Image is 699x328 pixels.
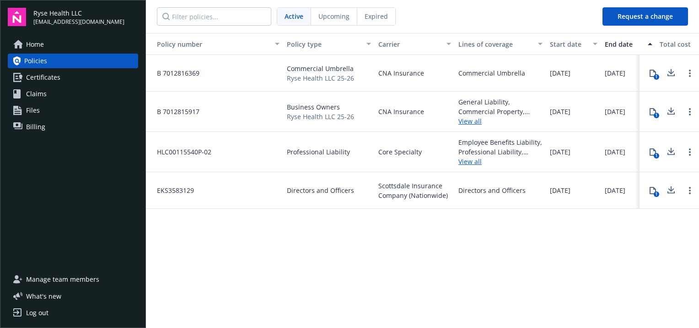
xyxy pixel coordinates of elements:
button: Ryse Health LLC[EMAIL_ADDRESS][DOMAIN_NAME] [33,8,138,26]
span: Ryse Health LLC 25-26 [287,73,354,83]
a: Billing [8,120,138,134]
span: [EMAIL_ADDRESS][DOMAIN_NAME] [33,18,124,26]
input: Filter policies... [157,7,271,26]
div: Policy type [287,39,361,49]
div: Toggle SortBy [150,39,269,49]
img: navigator-logo.svg [8,8,26,26]
div: Directors and Officers [458,186,526,195]
a: Policies [8,54,138,68]
span: [DATE] [550,107,570,116]
span: CNA Insurance [378,107,424,116]
span: Home [26,37,44,52]
div: Start date [550,39,587,49]
span: B 7012816369 [150,68,199,78]
span: [DATE] [605,107,625,116]
button: Carrier [375,33,455,55]
div: End date [605,39,642,49]
span: Ryse Health LLC 25-26 [287,112,354,121]
a: Files [8,103,138,118]
span: Upcoming [318,11,349,21]
span: Scottsdale Insurance Company (Nationwide) [378,181,451,200]
button: What's new [8,291,76,301]
a: View all [458,157,543,166]
button: Lines of coverage [455,33,546,55]
span: What ' s new [26,291,61,301]
button: 1 [644,143,662,161]
span: [DATE] [550,68,570,78]
span: Billing [26,120,45,134]
span: [DATE] [550,186,570,195]
a: View all [458,116,543,126]
span: Claims [26,87,47,101]
div: 1 [654,74,659,80]
div: Commercial Umbrella [458,68,525,78]
button: 1 [644,181,662,200]
span: Expired [365,11,388,21]
a: Home [8,37,138,52]
button: Policy type [283,33,375,55]
button: Request a change [602,7,688,26]
button: 1 [644,103,662,121]
span: Files [26,103,40,118]
span: HLC00115540P-02 [150,147,211,157]
a: Open options [684,68,695,79]
div: Carrier [378,39,441,49]
span: Commercial Umbrella [287,64,354,73]
span: B 7012815917 [150,107,199,116]
a: Open options [684,106,695,117]
div: 1 [654,113,659,118]
a: Claims [8,87,138,101]
div: Lines of coverage [458,39,532,49]
a: Certificates [8,70,138,85]
span: [DATE] [550,147,570,157]
div: 1 [654,153,659,159]
span: Certificates [26,70,60,85]
span: [DATE] [605,68,625,78]
span: Ryse Health LLC [33,8,124,18]
div: 1 [654,191,659,197]
span: Manage team members [26,272,99,287]
div: Log out [26,306,48,320]
span: Active [285,11,303,21]
span: Directors and Officers [287,186,354,195]
button: Start date [546,33,601,55]
span: CNA Insurance [378,68,424,78]
div: Employee Benefits Liability, Professional Liability, General Liability [458,137,543,157]
button: 1 [644,64,662,82]
button: End date [601,33,656,55]
span: EKS3583129 [150,186,194,195]
span: [DATE] [605,147,625,157]
a: Manage team members [8,272,138,287]
span: Policies [24,54,47,68]
span: Professional Liability [287,147,350,157]
a: Open options [684,185,695,196]
div: General Liability, Commercial Property, Commercial Auto Liability [458,97,543,116]
a: Open options [684,147,695,158]
span: [DATE] [605,186,625,195]
span: Core Specialty [378,147,422,157]
div: Policy number [150,39,269,49]
span: Business Owners [287,102,354,112]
